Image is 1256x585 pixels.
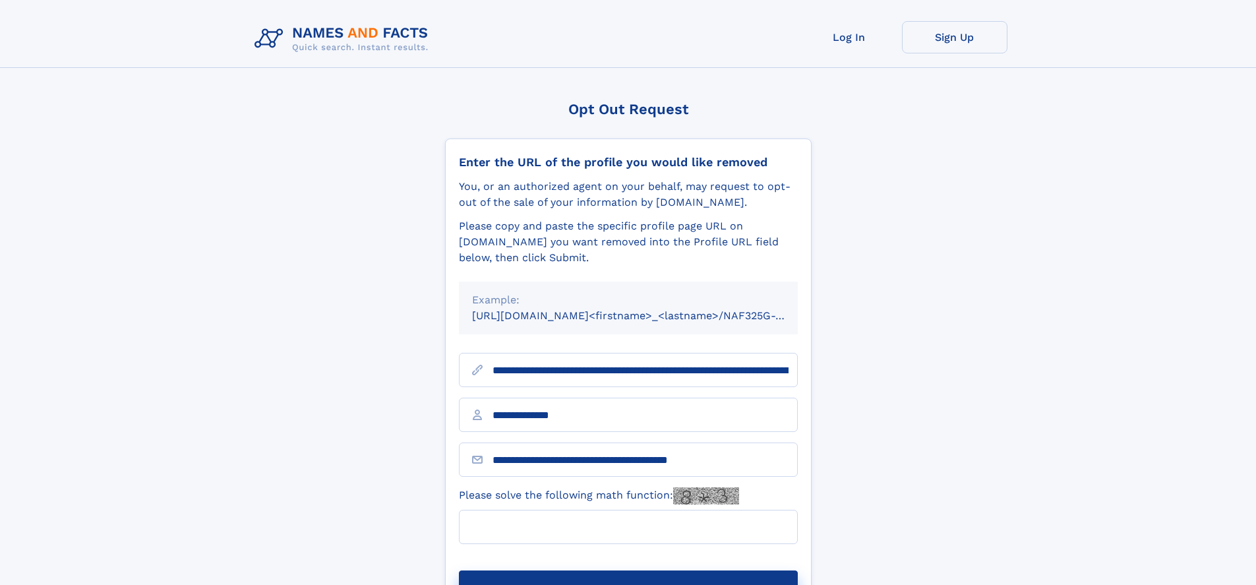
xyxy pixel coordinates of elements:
[459,155,798,169] div: Enter the URL of the profile you would like removed
[472,292,785,308] div: Example:
[902,21,1007,53] a: Sign Up
[459,179,798,210] div: You, or an authorized agent on your behalf, may request to opt-out of the sale of your informatio...
[459,487,739,505] label: Please solve the following math function:
[459,218,798,266] div: Please copy and paste the specific profile page URL on [DOMAIN_NAME] you want removed into the Pr...
[472,309,823,322] small: [URL][DOMAIN_NAME]<firstname>_<lastname>/NAF325G-xxxxxxxx
[249,21,439,57] img: Logo Names and Facts
[445,101,812,117] div: Opt Out Request
[796,21,902,53] a: Log In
